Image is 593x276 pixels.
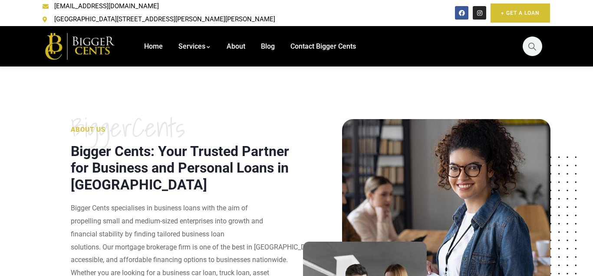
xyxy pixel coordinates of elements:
span: Home [144,42,163,50]
span: [GEOGRAPHIC_DATA][STREET_ADDRESS][PERSON_NAME][PERSON_NAME] [52,13,275,26]
a: Blog [261,26,275,67]
a: Services [178,26,211,67]
span: Blog [261,42,275,50]
span: Services [178,42,205,50]
span: About [227,42,245,50]
a: About [227,26,245,67]
a: + Get A Loan [491,3,550,23]
span: + Get A Loan [501,9,540,17]
span: About us [71,126,105,133]
a: Home [144,26,163,67]
a: Contact Bigger Cents [290,26,356,67]
span: BiggerCents [71,114,290,140]
span: Contact Bigger Cents [290,42,356,50]
img: Home [43,31,119,61]
span: Bigger Cents: Your Trusted Partner for Business and Personal Loans in [GEOGRAPHIC_DATA] [71,143,289,193]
